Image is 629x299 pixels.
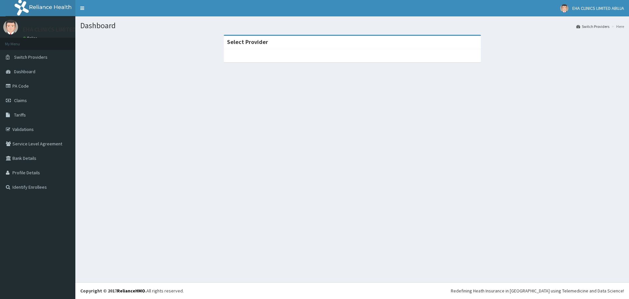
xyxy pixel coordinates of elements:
[560,4,568,12] img: User Image
[14,112,26,118] span: Tariffs
[3,20,18,34] img: User Image
[80,288,146,294] strong: Copyright © 2017 .
[23,27,94,32] p: EHA CLINICS LIMITED ABUJA
[14,54,48,60] span: Switch Providers
[451,288,624,294] div: Redefining Heath Insurance in [GEOGRAPHIC_DATA] using Telemedicine and Data Science!
[80,21,624,30] h1: Dashboard
[14,97,27,103] span: Claims
[572,5,624,11] span: EHA CLINICS LIMITED ABUJA
[576,24,609,29] a: Switch Providers
[23,36,39,40] a: Online
[117,288,145,294] a: RelianceHMO
[227,38,268,46] strong: Select Provider
[75,282,629,299] footer: All rights reserved.
[610,24,624,29] li: Here
[14,69,35,75] span: Dashboard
